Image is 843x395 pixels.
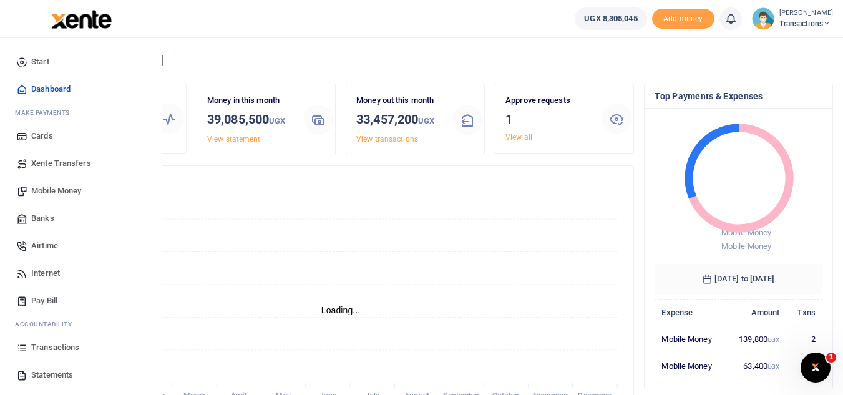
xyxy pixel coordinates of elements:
span: Mobile Money [31,185,81,197]
h3: 33,457,200 [356,110,442,130]
a: profile-user [PERSON_NAME] Transactions [752,7,833,30]
h4: Hello [PERSON_NAME] [47,54,833,67]
p: Approve requests [505,94,592,107]
a: View statement [207,135,260,144]
td: 1 [786,353,822,379]
text: Loading... [321,305,361,315]
span: Mobile Money [721,241,771,251]
span: Airtime [31,240,58,252]
td: 139,800 [726,326,786,353]
a: logo-small logo-large logo-large [50,14,112,23]
a: Internet [10,260,152,287]
td: Mobile Money [655,353,726,379]
li: Wallet ballance [570,7,651,30]
span: Xente Transfers [31,157,91,170]
h3: 1 [505,110,592,129]
a: Statements [10,361,152,389]
a: Pay Bill [10,287,152,315]
a: Cards [10,122,152,150]
h4: Transactions Overview [58,171,623,185]
span: Cards [31,130,53,142]
p: Money out this month [356,94,442,107]
h4: Top Payments & Expenses [655,89,822,103]
th: Amount [726,299,786,326]
a: View transactions [356,135,418,144]
iframe: Intercom live chat [801,353,831,383]
span: UGX 8,305,045 [584,12,637,25]
span: Add money [652,9,714,29]
a: Transactions [10,334,152,361]
th: Txns [786,299,822,326]
a: Banks [10,205,152,232]
span: Mobile Money [721,228,771,237]
span: 1 [826,353,836,363]
span: Pay Bill [31,295,57,307]
td: 2 [786,326,822,353]
span: ake Payments [21,108,70,117]
small: UGX [418,116,434,125]
a: Start [10,48,152,76]
img: profile-user [752,7,774,30]
img: logo-large [51,10,112,29]
a: Add money [652,13,714,22]
h6: [DATE] to [DATE] [655,264,822,294]
li: Ac [10,315,152,334]
small: [PERSON_NAME] [779,8,833,19]
a: Dashboard [10,76,152,103]
small: UGX [767,363,779,370]
span: Banks [31,212,54,225]
span: Dashboard [31,83,71,95]
span: Start [31,56,49,68]
span: countability [24,319,72,329]
a: Mobile Money [10,177,152,205]
a: Xente Transfers [10,150,152,177]
a: Airtime [10,232,152,260]
td: Mobile Money [655,326,726,353]
span: Internet [31,267,60,280]
small: UGX [767,336,779,343]
li: M [10,103,152,122]
span: Transactions [31,341,79,354]
span: Transactions [779,18,833,29]
p: Money in this month [207,94,293,107]
small: UGX [269,116,285,125]
span: Statements [31,369,73,381]
a: UGX 8,305,045 [575,7,646,30]
h3: 39,085,500 [207,110,293,130]
li: Toup your wallet [652,9,714,29]
th: Expense [655,299,726,326]
td: 63,400 [726,353,786,379]
a: View all [505,133,532,142]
